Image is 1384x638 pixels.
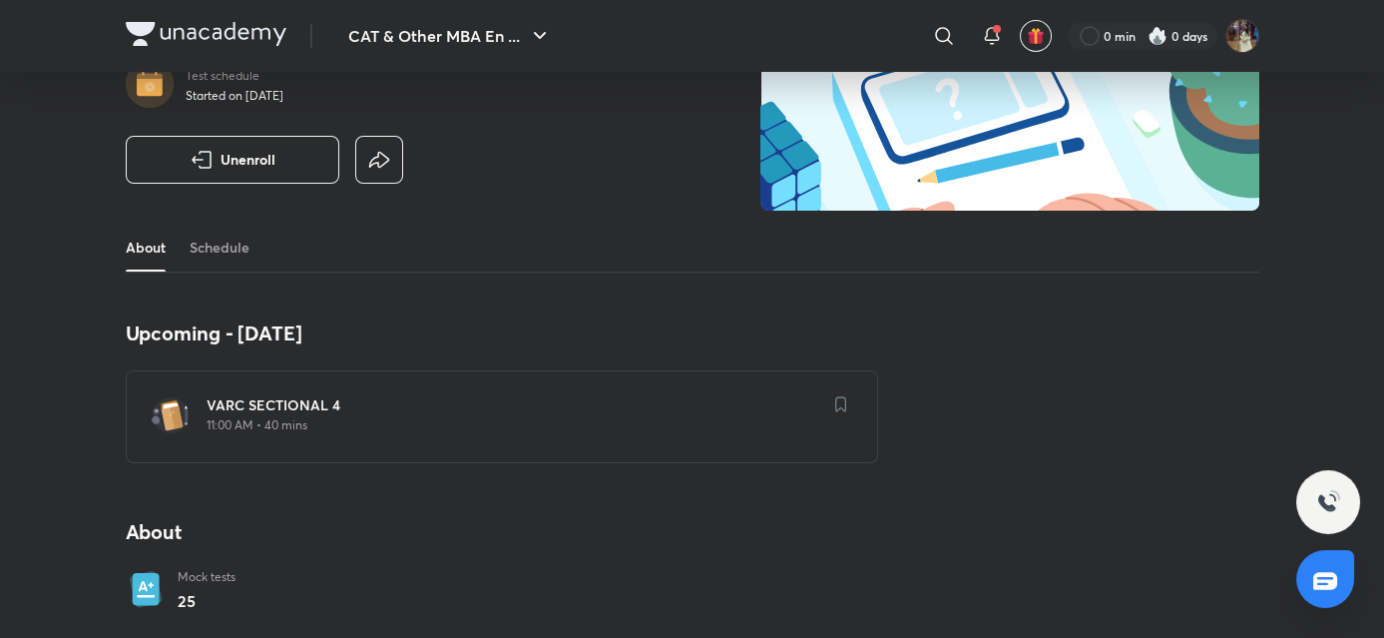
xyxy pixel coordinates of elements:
[126,519,878,545] h4: About
[126,22,286,51] a: Company Logo
[207,417,821,433] p: 11:00 AM • 40 mins
[336,16,564,56] button: CAT & Other MBA En ...
[190,224,249,272] a: Schedule
[1020,20,1052,52] button: avatar
[178,589,235,613] p: 25
[178,569,235,585] p: Mock tests
[221,150,275,170] span: Unenroll
[207,395,821,415] h6: VARC SECTIONAL 4
[186,88,283,104] p: Started on [DATE]
[1148,26,1167,46] img: streak
[126,136,339,184] button: Unenroll
[835,396,847,412] img: save
[126,22,286,46] img: Company Logo
[126,224,166,272] a: About
[1027,27,1045,45] img: avatar
[186,68,283,84] p: Test schedule
[1225,19,1259,53] img: kanak goel
[126,320,878,346] h4: Upcoming - [DATE]
[1316,490,1340,514] img: ttu
[151,395,191,435] img: test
